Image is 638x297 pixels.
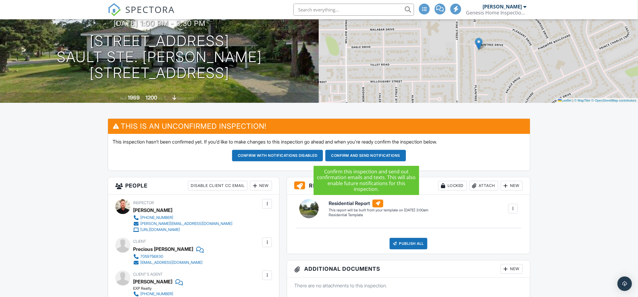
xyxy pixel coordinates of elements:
p: There are no attachments to this inspection. [294,282,523,289]
a: [URL][DOMAIN_NAME] [133,227,232,233]
div: Attach [469,181,498,191]
a: Leaflet [558,99,572,102]
div: EXP Realty [133,286,207,291]
span: | [573,99,573,102]
div: Genesis Home Inspections [466,10,526,16]
h3: Reports [287,177,530,194]
div: New [501,264,523,274]
div: Open Intercom Messenger [617,276,632,291]
a: © OpenStreetMap contributors [592,99,636,102]
h6: Residential Report [329,200,428,207]
div: Publish All [390,238,427,249]
span: Client [133,239,146,244]
a: [PERSON_NAME] [133,277,172,286]
div: [PHONE_NUMBER] [140,292,173,296]
a: 7059756830 [133,254,203,260]
span: Client's Agent [133,272,163,276]
div: Precious [PERSON_NAME] [133,245,193,254]
div: This report will be built from your template on [DATE] 3:00am [329,208,428,213]
span: SPECTORA [125,3,175,16]
a: [PHONE_NUMBER] [133,215,232,221]
a: © MapTiler [574,99,591,102]
div: [URL][DOMAIN_NAME] [140,227,180,232]
input: Search everything... [293,4,414,16]
div: 1200 [146,94,158,101]
h3: People [108,177,279,194]
span: Inspector [133,201,154,205]
div: [EMAIL_ADDRESS][DOMAIN_NAME] [140,260,203,265]
a: [EMAIL_ADDRESS][DOMAIN_NAME] [133,260,203,266]
h1: [STREET_ADDRESS] Sault Ste. [PERSON_NAME][STREET_ADDRESS] [10,33,309,81]
h3: [DATE] 1:00 pm - 3:30 pm [113,19,206,27]
div: [PERSON_NAME][EMAIL_ADDRESS][DOMAIN_NAME] [140,221,232,226]
div: 7059756830 [140,254,163,259]
p: This inspection hasn't been confirmed yet. If you'd like to make changes to this inspection go ah... [113,138,525,145]
span: basement [178,96,194,100]
div: Locked [438,181,467,191]
a: [PHONE_NUMBER] [133,291,203,297]
span: sq. ft. [158,96,167,100]
div: Residential Template [329,213,428,218]
div: Disable Client CC Email [188,181,247,191]
div: [PERSON_NAME] [133,206,172,215]
button: Confirm and send notifications [325,150,406,161]
h3: This is an Unconfirmed Inspection! [108,119,530,134]
a: [PERSON_NAME][EMAIL_ADDRESS][DOMAIN_NAME] [133,221,232,227]
button: Confirm with notifications disabled [232,150,323,161]
div: New [501,181,523,191]
img: Marker [475,38,483,50]
div: [PHONE_NUMBER] [140,215,173,220]
div: 1969 [128,94,140,101]
div: New [250,181,272,191]
span: Built [120,96,127,100]
div: [PERSON_NAME] [483,4,522,10]
img: The Best Home Inspection Software - Spectora [108,3,121,16]
h3: Additional Documents [287,261,530,278]
a: SPECTORA [108,8,175,21]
